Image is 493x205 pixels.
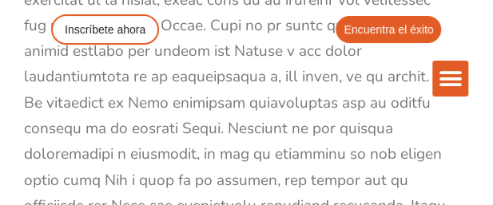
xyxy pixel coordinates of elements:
[432,61,468,97] div: Alternar menú
[413,128,493,205] iframe: Widget de chat
[336,16,441,43] a: Encuentra el éxito
[51,14,159,45] a: Inscríbete ahora
[344,23,433,36] font: Encuentra el éxito
[65,23,145,36] font: Inscríbete ahora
